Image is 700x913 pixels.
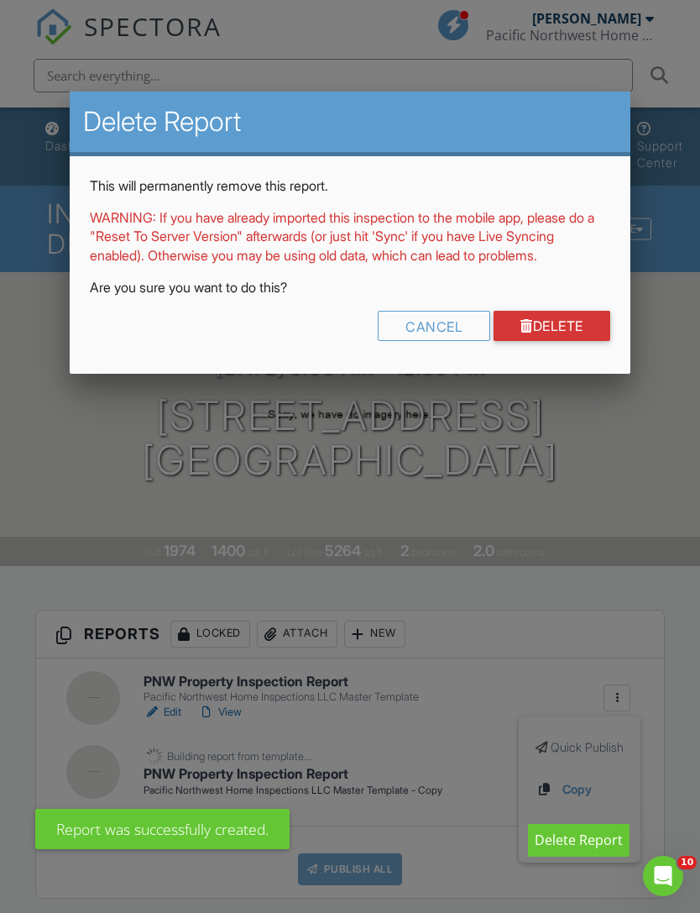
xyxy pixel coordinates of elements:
div: Report was successfully created. [35,809,290,849]
a: Delete [494,311,610,341]
span: 10 [677,856,697,869]
p: This will permanently remove this report. [90,176,609,195]
h2: Delete Report [83,105,616,139]
iframe: Intercom live chat [643,856,683,896]
p: WARNING: If you have already imported this inspection to the mobile app, please do a "Reset To Se... [90,208,609,265]
div: Cancel [378,311,490,341]
p: Are you sure you want to do this? [90,278,609,296]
